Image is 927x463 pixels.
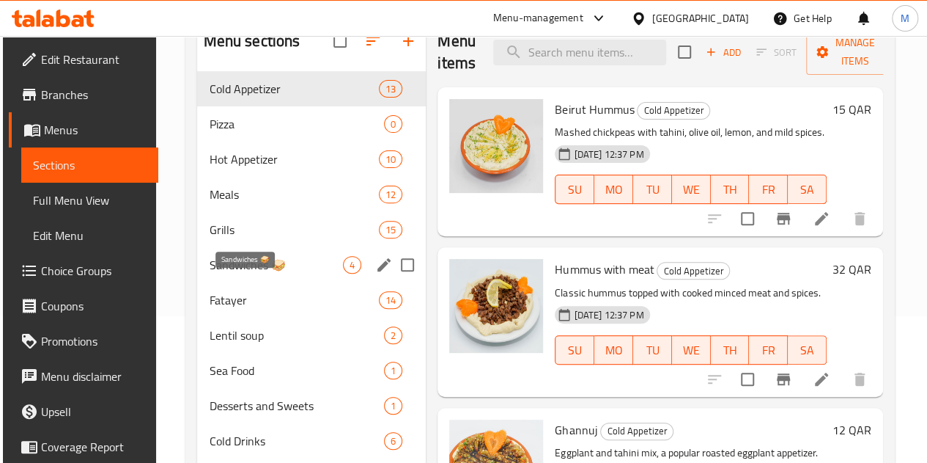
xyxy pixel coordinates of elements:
[385,434,402,448] span: 6
[355,23,391,59] span: Sort sections
[717,179,744,200] span: TH
[639,179,666,200] span: TU
[379,186,402,203] div: items
[747,41,806,64] span: Select section first
[384,115,402,133] div: items
[41,438,146,456] span: Coverage Report
[766,362,801,397] button: Branch-specific-item
[21,218,158,253] a: Edit Menu
[33,156,146,174] span: Sections
[379,221,402,238] div: items
[9,359,158,394] a: Menu disclaimer
[568,147,649,161] span: [DATE] 12:37 PM
[209,115,384,133] span: Pizza
[41,51,146,68] span: Edit Restaurant
[657,262,730,280] div: Cold Appetizer
[669,37,700,68] span: Select section
[384,397,402,415] div: items
[633,175,672,204] button: TU
[633,335,672,365] button: TU
[21,183,158,218] a: Full Menu View
[380,294,402,307] span: 14
[209,432,384,450] div: Cold Drinks
[788,335,827,365] button: SA
[711,175,750,204] button: TH
[657,263,729,280] span: Cold Appetizer
[209,362,384,379] span: Sea Food
[380,82,402,96] span: 13
[385,364,402,378] span: 1
[794,340,821,361] span: SA
[197,388,426,423] div: Desserts and Sweets1
[832,420,871,440] h6: 12 QAR
[555,419,597,441] span: Ghannuj
[209,256,343,274] span: Sandwiches 🥪
[9,112,158,147] a: Menus
[197,177,426,212] div: Meals12
[717,340,744,361] span: TH
[788,175,827,204] button: SA
[384,327,402,344] div: items
[813,210,830,227] a: Edit menu item
[380,153,402,167] span: 10
[832,259,871,280] h6: 32 QAR
[380,223,402,237] span: 15
[493,10,583,27] div: Menu-management
[901,10,909,26] span: M
[9,288,158,324] a: Coupons
[437,30,476,74] h2: Menu items
[672,335,711,365] button: WE
[209,80,379,98] span: Cold Appetizer
[44,121,146,139] span: Menus
[344,258,361,272] span: 4
[700,41,747,64] button: Add
[555,98,634,120] span: Beirut Hummus
[197,71,426,106] div: Cold Appetizer13
[600,423,673,440] div: Cold Appetizer
[555,258,654,280] span: Hummus with meat
[449,99,543,193] img: Beirut Hummus
[732,203,763,234] span: Select to update
[41,368,146,385] span: Menu disclaimer
[379,150,402,168] div: items
[33,227,146,244] span: Edit Menu
[343,256,361,274] div: items
[755,179,782,200] span: FR
[197,423,426,459] div: Cold Drinks6
[652,10,749,26] div: [GEOGRAPHIC_DATA]
[21,147,158,183] a: Sections
[209,327,384,344] div: Lentil soup
[209,291,379,309] span: Fatayer
[561,340,588,361] span: SU
[197,247,426,282] div: Sandwiches 🥪4edit
[209,150,379,168] span: Hot Appetizer
[749,175,788,204] button: FR
[600,179,627,200] span: MO
[703,44,743,61] span: Add
[197,318,426,353] div: Lentil soup2
[639,340,666,361] span: TU
[594,335,633,365] button: MO
[555,335,594,365] button: SU
[9,394,158,429] a: Upsell
[678,340,705,361] span: WE
[209,397,384,415] div: Desserts and Sweets
[700,41,747,64] span: Add item
[813,371,830,388] a: Edit menu item
[209,221,379,238] span: Grills
[197,282,426,318] div: Fatayer14
[755,340,782,361] span: FR
[197,212,426,247] div: Grills15
[555,284,827,302] p: Classic hummus topped with cooked minced meat and spices.
[568,308,649,322] span: [DATE] 12:37 PM
[449,259,543,353] img: Hummus with meat
[385,399,402,413] span: 1
[203,30,300,52] h2: Menu sections
[493,40,666,65] input: search
[711,335,750,365] button: TH
[842,201,877,236] button: delete
[379,291,402,309] div: items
